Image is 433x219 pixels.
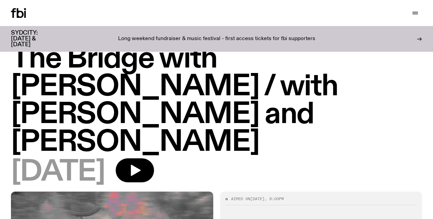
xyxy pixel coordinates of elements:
[11,45,422,156] h1: The Bridge with [PERSON_NAME] / with [PERSON_NAME] and [PERSON_NAME]
[265,196,284,202] span: , 8:00pm
[118,36,315,42] p: Long weekend fundraiser & music festival - first access tickets for fbi supporters
[11,30,55,48] h3: SYDCITY: [DATE] & [DATE]
[231,196,250,202] span: Aired on
[250,196,265,202] span: [DATE]
[11,158,105,186] span: [DATE]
